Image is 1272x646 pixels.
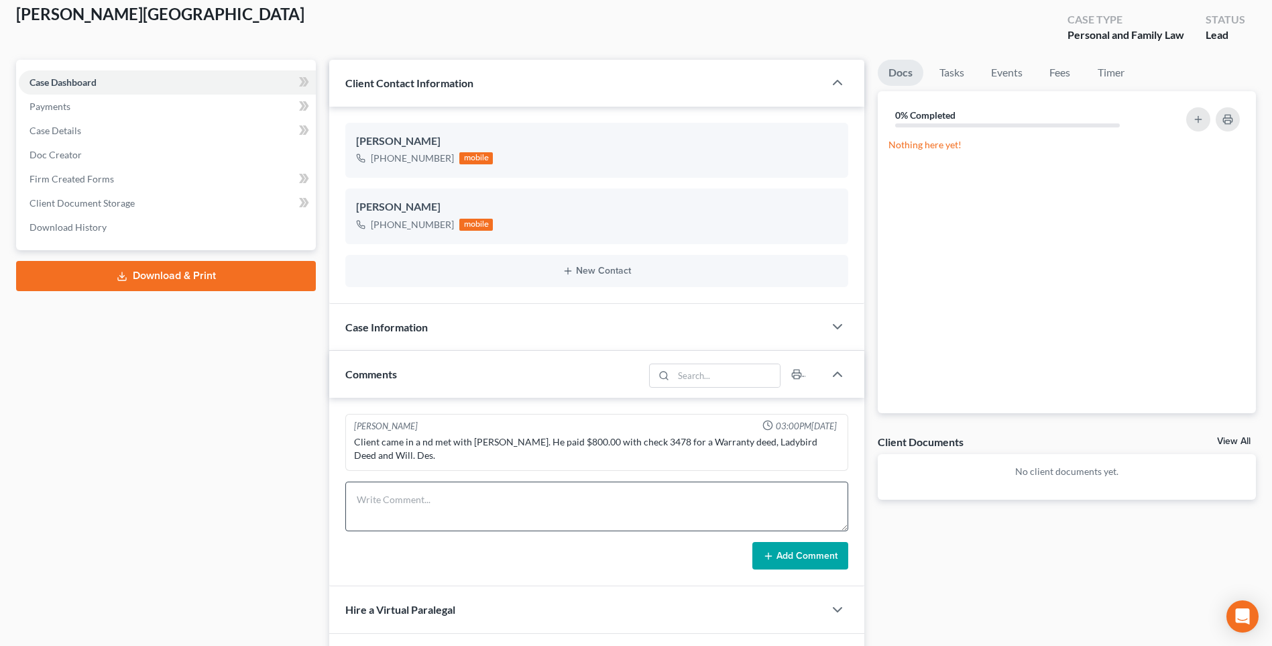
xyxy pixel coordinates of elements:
[1226,600,1259,633] div: Open Intercom Messenger
[16,261,316,291] a: Download & Print
[673,364,780,387] input: Search...
[345,368,397,380] span: Comments
[752,542,848,570] button: Add Comment
[371,152,454,165] div: [PHONE_NUMBER]
[878,435,964,449] div: Client Documents
[878,60,923,86] a: Docs
[30,197,135,209] span: Client Document Storage
[371,218,454,231] div: [PHONE_NUMBER]
[980,60,1033,86] a: Events
[1067,12,1184,28] div: Case Type
[30,76,97,88] span: Case Dashboard
[16,4,304,23] span: [PERSON_NAME][GEOGRAPHIC_DATA]
[354,435,840,462] div: Client came in a nd met with [PERSON_NAME]. He paid $800.00 with check 3478 for a Warranty deed, ...
[1039,60,1082,86] a: Fees
[895,109,956,121] strong: 0% Completed
[356,133,837,150] div: [PERSON_NAME]
[776,420,837,433] span: 03:00PM[DATE]
[929,60,975,86] a: Tasks
[356,266,837,276] button: New Contact
[19,167,316,191] a: Firm Created Forms
[19,95,316,119] a: Payments
[345,76,473,89] span: Client Contact Information
[1206,28,1245,43] div: Lead
[356,199,837,215] div: [PERSON_NAME]
[459,219,493,231] div: mobile
[459,152,493,164] div: mobile
[30,149,82,160] span: Doc Creator
[888,138,1245,152] p: Nothing here yet!
[354,420,418,433] div: [PERSON_NAME]
[1217,437,1251,446] a: View All
[30,173,114,184] span: Firm Created Forms
[345,321,428,333] span: Case Information
[19,143,316,167] a: Doc Creator
[30,101,70,112] span: Payments
[30,221,107,233] span: Download History
[345,603,455,616] span: Hire a Virtual Paralegal
[1087,60,1135,86] a: Timer
[19,191,316,215] a: Client Document Storage
[19,119,316,143] a: Case Details
[19,70,316,95] a: Case Dashboard
[30,125,81,136] span: Case Details
[1067,28,1184,43] div: Personal and Family Law
[19,215,316,239] a: Download History
[1206,12,1245,28] div: Status
[888,465,1245,478] p: No client documents yet.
